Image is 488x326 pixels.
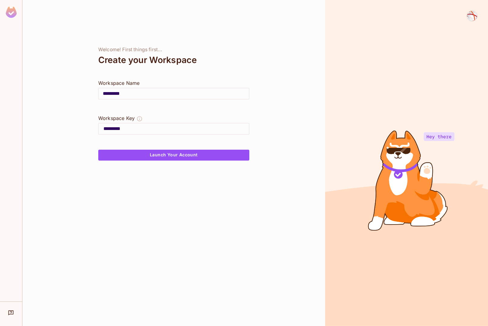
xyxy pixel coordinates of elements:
button: Launch Your Account [98,150,249,161]
img: SReyMgAAAABJRU5ErkJggg== [6,7,17,18]
div: Workspace Name [98,79,249,87]
img: Corey Barnard [467,11,477,21]
div: Help & Updates [4,307,18,319]
div: Workspace Key [98,115,135,122]
div: Create your Workspace [98,53,249,67]
div: Welcome! First things first... [98,47,249,53]
button: The Workspace Key is unique, and serves as the identifier of your workspace. [136,115,143,123]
